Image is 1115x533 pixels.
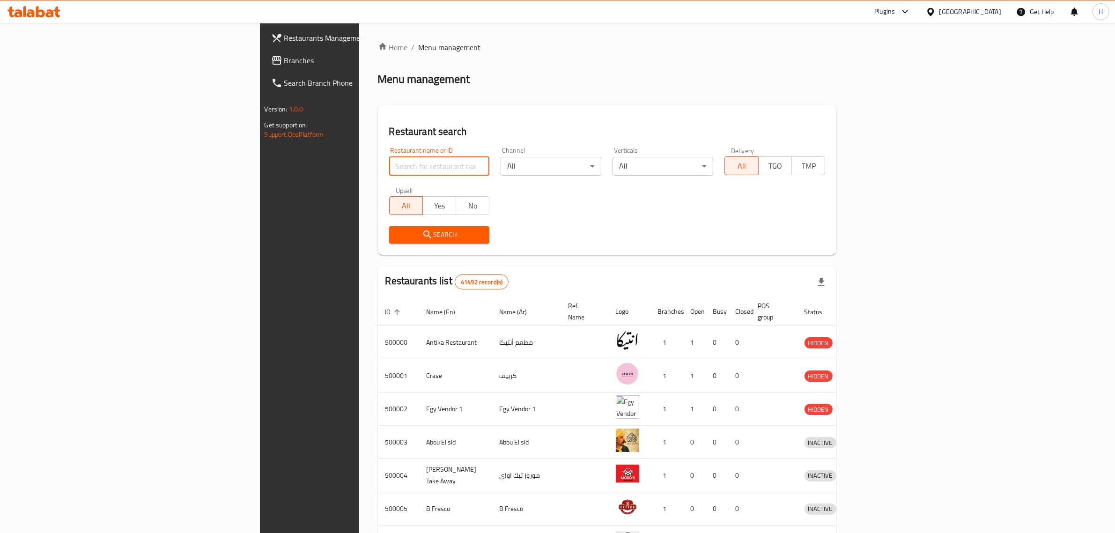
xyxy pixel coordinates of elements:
img: Egy Vendor 1 [616,395,639,419]
td: 1 [683,392,706,426]
td: Crave [419,359,492,392]
th: Branches [650,297,683,326]
td: 0 [706,492,728,526]
input: Search for restaurant name or ID.. [389,157,490,176]
th: Busy [706,297,728,326]
button: TMP [791,156,825,175]
img: Antika Restaurant [616,329,639,352]
img: B Fresco [616,495,639,518]
nav: breadcrumb [378,42,837,53]
a: Search Branch Phone [264,72,446,94]
div: INACTIVE [805,470,836,481]
div: Total records count [455,274,509,289]
span: 41492 record(s) [455,278,508,287]
td: 0 [728,426,751,459]
img: Crave [616,362,639,385]
button: TGO [758,156,792,175]
span: All [393,199,419,213]
button: All [389,196,423,215]
div: All [613,157,713,176]
span: INACTIVE [805,470,836,481]
span: Get support on: [265,119,308,131]
div: [GEOGRAPHIC_DATA] [939,7,1001,17]
span: INACTIVE [805,503,836,514]
th: Closed [728,297,751,326]
td: 0 [706,359,728,392]
a: Support.OpsPlatform [265,128,324,141]
div: HIDDEN [805,337,833,348]
label: Upsell [396,187,413,193]
td: Abou El sid [492,426,561,459]
td: Abou El sid [419,426,492,459]
td: B Fresco [419,492,492,526]
span: HIDDEN [805,338,833,348]
td: 1 [650,426,683,459]
td: موروز تيك اواي [492,459,561,492]
td: 0 [683,459,706,492]
td: 1 [650,359,683,392]
span: Menu management [419,42,481,53]
span: Name (En) [427,306,468,318]
h2: Restaurants list [385,274,509,289]
label: Delivery [731,147,754,154]
span: HIDDEN [805,371,833,382]
div: Export file [810,271,833,293]
span: HIDDEN [805,404,833,415]
td: [PERSON_NAME] Take Away [419,459,492,492]
span: No [460,199,486,213]
td: 0 [728,392,751,426]
span: Restaurants Management [284,32,439,44]
div: INACTIVE [805,503,836,515]
span: INACTIVE [805,437,836,448]
span: ID [385,306,403,318]
td: 0 [706,459,728,492]
td: 1 [650,492,683,526]
th: Open [683,297,706,326]
td: 1 [650,392,683,426]
img: Moro's Take Away [616,462,639,485]
td: 0 [728,359,751,392]
td: 0 [728,326,751,359]
div: All [501,157,601,176]
span: Branches [284,55,439,66]
span: Search [397,229,482,241]
td: 1 [683,326,706,359]
th: Logo [608,297,650,326]
td: 0 [683,426,706,459]
span: Yes [427,199,452,213]
button: No [456,196,489,215]
div: INACTIVE [805,437,836,448]
span: Version: [265,103,288,115]
td: 0 [728,459,751,492]
a: Restaurants Management [264,27,446,49]
td: Antika Restaurant [419,326,492,359]
td: 0 [706,326,728,359]
span: POS group [758,300,786,323]
td: 0 [728,492,751,526]
h2: Menu management [378,72,470,87]
span: Ref. Name [569,300,597,323]
button: All [724,156,758,175]
span: 1.0.0 [289,103,303,115]
td: 0 [706,426,728,459]
h2: Restaurant search [389,125,826,139]
img: Abou El sid [616,429,639,452]
span: TMP [796,159,821,173]
span: TGO [762,159,788,173]
td: 0 [706,392,728,426]
span: Search Branch Phone [284,77,439,89]
span: Name (Ar) [500,306,539,318]
span: Status [805,306,835,318]
td: 1 [650,326,683,359]
td: B Fresco [492,492,561,526]
div: Plugins [874,6,895,17]
td: كرييف [492,359,561,392]
td: 1 [683,359,706,392]
td: 0 [683,492,706,526]
td: Egy Vendor 1 [492,392,561,426]
td: Egy Vendor 1 [419,392,492,426]
span: H [1099,7,1103,17]
button: Search [389,226,490,244]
